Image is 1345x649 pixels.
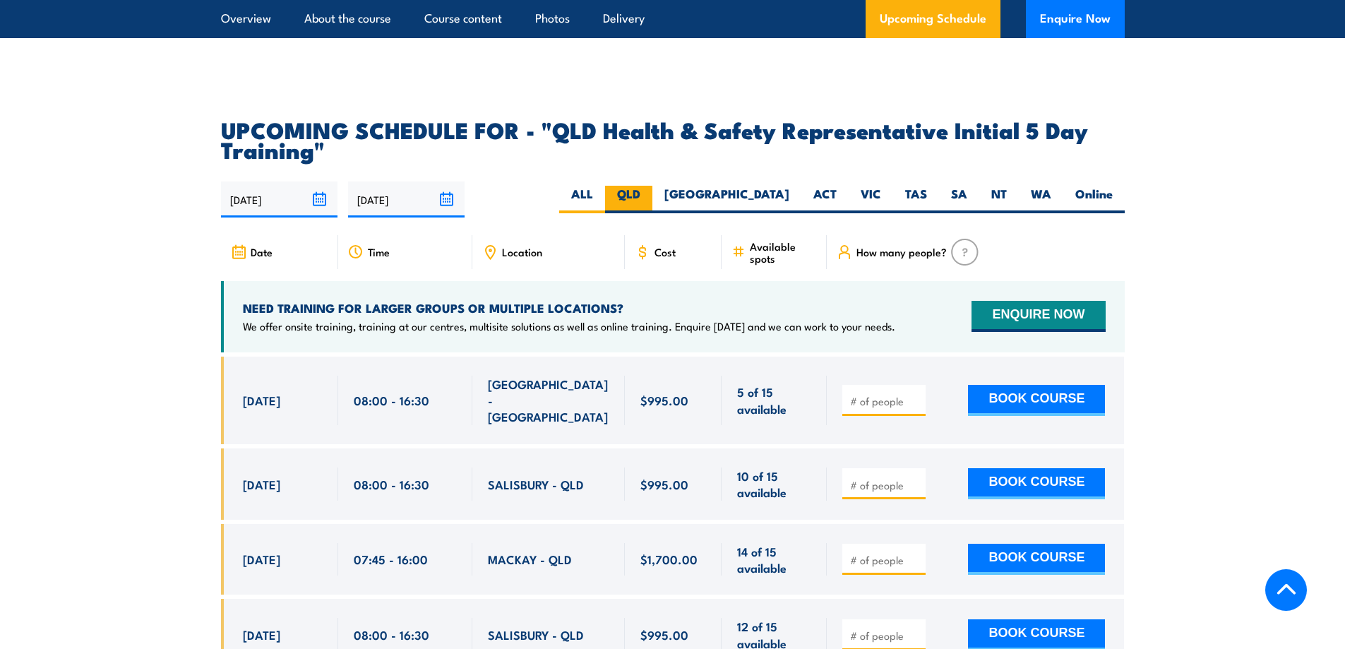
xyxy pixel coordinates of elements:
[221,119,1125,159] h2: UPCOMING SCHEDULE FOR - "QLD Health & Safety Representative Initial 5 Day Training"
[488,376,609,425] span: [GEOGRAPHIC_DATA] - [GEOGRAPHIC_DATA]
[652,186,801,213] label: [GEOGRAPHIC_DATA]
[488,551,572,567] span: MACKAY - QLD
[968,385,1105,416] button: BOOK COURSE
[850,553,921,567] input: # of people
[640,626,688,643] span: $995.00
[750,240,817,264] span: Available spots
[850,478,921,492] input: # of people
[243,476,280,492] span: [DATE]
[640,476,688,492] span: $995.00
[850,629,921,643] input: # of people
[849,186,893,213] label: VIC
[979,186,1019,213] label: NT
[243,319,895,333] p: We offer onsite training, training at our centres, multisite solutions as well as online training...
[893,186,939,213] label: TAS
[1019,186,1063,213] label: WA
[354,626,429,643] span: 08:00 - 16:30
[251,246,273,258] span: Date
[972,301,1105,332] button: ENQUIRE NOW
[354,476,429,492] span: 08:00 - 16:30
[243,626,280,643] span: [DATE]
[354,551,428,567] span: 07:45 - 16:00
[559,186,605,213] label: ALL
[640,392,688,408] span: $995.00
[605,186,652,213] label: QLD
[502,246,542,258] span: Location
[354,392,429,408] span: 08:00 - 16:30
[640,551,698,567] span: $1,700.00
[654,246,676,258] span: Cost
[488,476,584,492] span: SALISBURY - QLD
[221,181,337,218] input: From date
[243,551,280,567] span: [DATE]
[243,300,895,316] h4: NEED TRAINING FOR LARGER GROUPS OR MULTIPLE LOCATIONS?
[243,392,280,408] span: [DATE]
[737,468,811,501] span: 10 of 15 available
[939,186,979,213] label: SA
[1063,186,1125,213] label: Online
[856,246,947,258] span: How many people?
[348,181,465,218] input: To date
[968,468,1105,499] button: BOOK COURSE
[488,626,584,643] span: SALISBURY - QLD
[968,544,1105,575] button: BOOK COURSE
[737,383,811,417] span: 5 of 15 available
[368,246,390,258] span: Time
[801,186,849,213] label: ACT
[737,543,811,576] span: 14 of 15 available
[850,394,921,408] input: # of people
